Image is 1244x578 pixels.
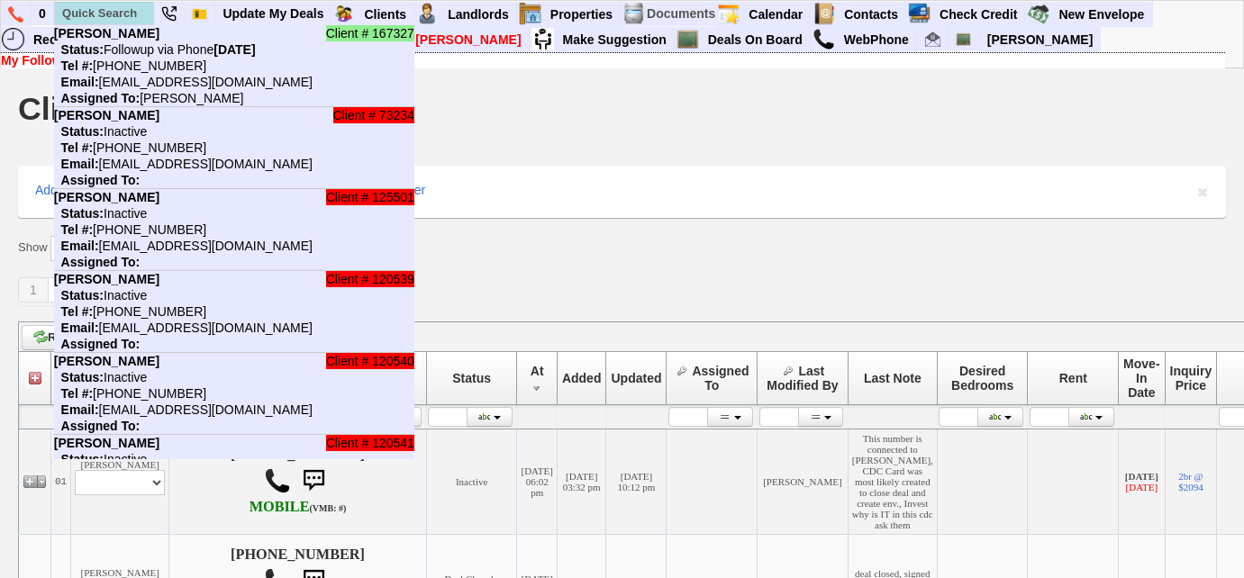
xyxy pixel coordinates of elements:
[61,337,141,351] b: Assigned To:
[32,2,54,25] a: 0
[213,42,255,57] b: [DATE]
[54,452,147,466] nobr: Inactive
[606,429,667,534] td: [DATE] 10:12 pm
[562,371,602,385] span: Added
[54,157,313,171] nobr: [EMAIL_ADDRESS][DOMAIN_NAME]
[61,288,104,303] b: Status:
[61,222,94,237] b: Tel #:
[692,364,749,393] span: Assigned To
[310,503,347,513] font: (VMB: #)
[54,222,206,237] nobr: [PHONE_NUMBER]
[54,354,159,368] b: [PERSON_NAME]
[61,321,99,335] b: Email:
[161,6,177,22] img: phone22.png
[61,304,94,319] b: Tel #:
[54,91,244,105] nobr: [PERSON_NAME]
[71,429,169,534] td: [PERSON_NAME]
[1123,357,1159,400] span: Move-In Date
[55,2,154,24] input: Quick Search
[54,370,147,384] nobr: Inactive
[61,124,104,139] b: Status:
[837,28,917,51] a: WebPhone
[622,3,645,25] img: docs.png
[18,239,48,256] label: Show
[741,3,811,26] a: Calendar
[61,140,94,155] b: Tel #:
[517,429,557,534] td: [DATE] 06:02 pm
[54,59,206,73] nobr: [PHONE_NUMBER]
[35,183,94,197] a: Add Client
[54,190,159,204] b: [PERSON_NAME]
[531,364,544,378] span: At
[701,28,811,51] a: Deals On Board
[61,157,99,171] b: Email:
[1178,471,1203,492] a: 2br @ $2094
[61,452,104,466] b: Status:
[326,353,414,369] span: Client # 120540
[250,499,310,515] font: MOBILE
[452,371,491,385] span: Status
[717,3,740,25] img: appt_icon.png
[26,28,84,51] a: Recent
[61,42,104,57] b: Status:
[1,53,85,68] b: My Followups
[543,3,621,26] a: Properties
[426,429,517,534] td: Inactive
[8,6,23,23] img: phone.png
[326,25,414,41] span: Client # 167327
[54,288,147,303] nobr: Inactive
[326,271,414,287] span: Client # 120539
[51,351,71,404] th: #
[61,370,104,384] b: Status:
[54,304,206,319] nobr: [PHONE_NUMBER]
[557,429,606,534] td: [DATE] 03:32 pm
[676,28,699,50] img: chalkboard.png
[61,59,94,73] b: Tel #:
[54,124,147,139] nobr: Inactive
[264,467,291,494] img: call.png
[250,499,347,515] b: AT&T Wireless
[54,140,206,155] nobr: [PHONE_NUMBER]
[18,93,125,125] h1: Clients
[379,28,529,51] a: Msg [PERSON_NAME]
[61,419,141,433] b: Assigned To:
[54,108,159,122] b: [PERSON_NAME]
[1027,3,1049,25] img: gmoney.png
[215,2,331,25] a: Update My Deals
[61,386,94,401] b: Tel #:
[646,2,716,26] td: Documents
[54,239,313,253] nobr: [EMAIL_ADDRESS][DOMAIN_NAME]
[1170,364,1212,393] span: Inquiry Price
[326,435,414,451] span: Client # 120541
[61,402,99,417] b: Email:
[2,28,24,50] img: recent.png
[951,364,1013,393] span: Desired Bedrooms
[767,364,838,393] span: Last Modified By
[611,371,661,385] span: Updated
[54,402,313,417] nobr: [EMAIL_ADDRESS][DOMAIN_NAME]
[18,166,1226,218] div: | | |
[22,325,103,350] a: Refresh
[357,3,414,26] a: Clients
[61,206,104,221] b: Status:
[1126,482,1158,492] font: [DATE]
[980,28,1100,51] a: [PERSON_NAME]
[51,429,71,534] td: 01
[333,107,414,123] span: Client # 73234
[54,386,206,401] nobr: [PHONE_NUMBER]
[54,272,159,286] b: [PERSON_NAME]
[813,3,835,25] img: contact.png
[54,26,159,41] b: [PERSON_NAME]
[326,189,414,205] span: Client # 125501
[1,53,1225,68] div: |
[813,28,835,50] img: call.png
[173,447,422,517] h4: [PHONE_NUMBER]
[864,371,922,385] span: Last Note
[54,436,159,450] b: [PERSON_NAME]
[956,32,971,47] img: chalkboard.png
[416,3,439,25] img: landlord.png
[1,53,105,68] a: My Followups: 13
[848,429,937,534] td: This number is connected to [PERSON_NAME], CDC Card was most likely created to close deal and cre...
[49,277,78,303] a: 2
[61,91,141,105] b: Assigned To:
